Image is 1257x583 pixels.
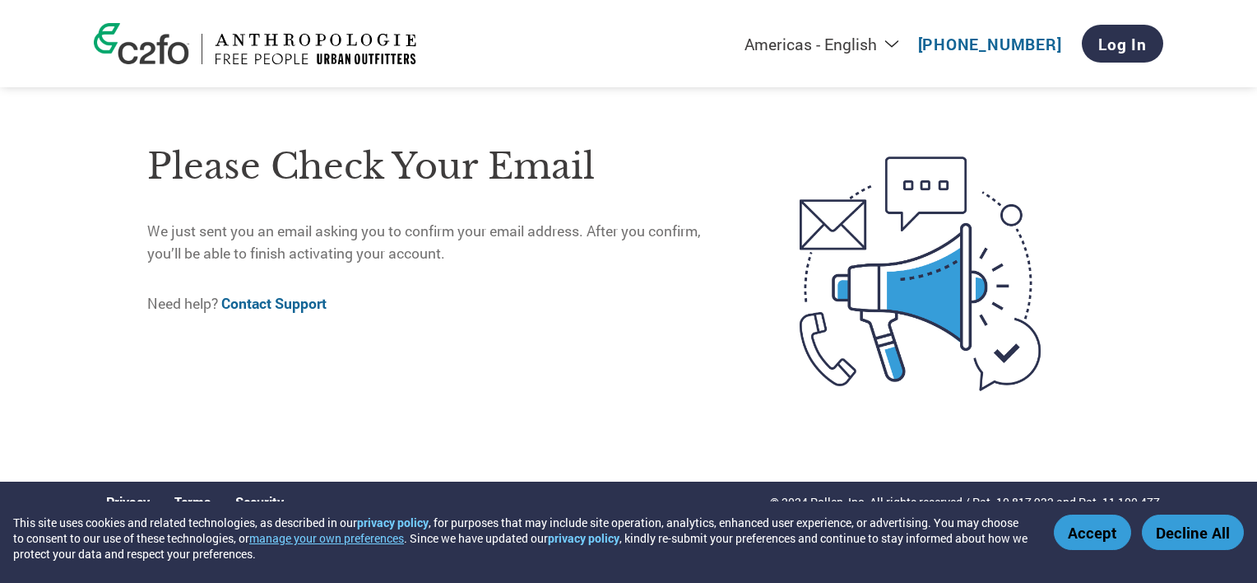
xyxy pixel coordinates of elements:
[249,530,404,546] button: manage your own preferences
[731,127,1110,420] img: open-email
[548,530,619,546] a: privacy policy
[147,293,731,315] p: Need help?
[147,140,731,194] h1: Please check your email
[1054,515,1131,550] button: Accept
[174,493,211,511] a: Terms
[94,23,189,64] img: c2fo logo
[770,493,1163,511] p: © 2024 Pollen, Inc. All rights reserved / Pat. 10,817,932 and Pat. 11,100,477.
[918,34,1062,54] a: [PHONE_NUMBER]
[13,515,1030,562] div: This site uses cookies and related technologies, as described in our , for purposes that may incl...
[235,493,284,511] a: Security
[357,515,429,530] a: privacy policy
[147,221,731,264] p: We just sent you an email asking you to confirm your email address. After you confirm, you’ll be ...
[221,294,327,313] a: Contact Support
[1142,515,1244,550] button: Decline All
[215,34,416,64] img: Urban Outfitters
[106,493,150,511] a: Privacy
[1082,25,1163,63] a: Log In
